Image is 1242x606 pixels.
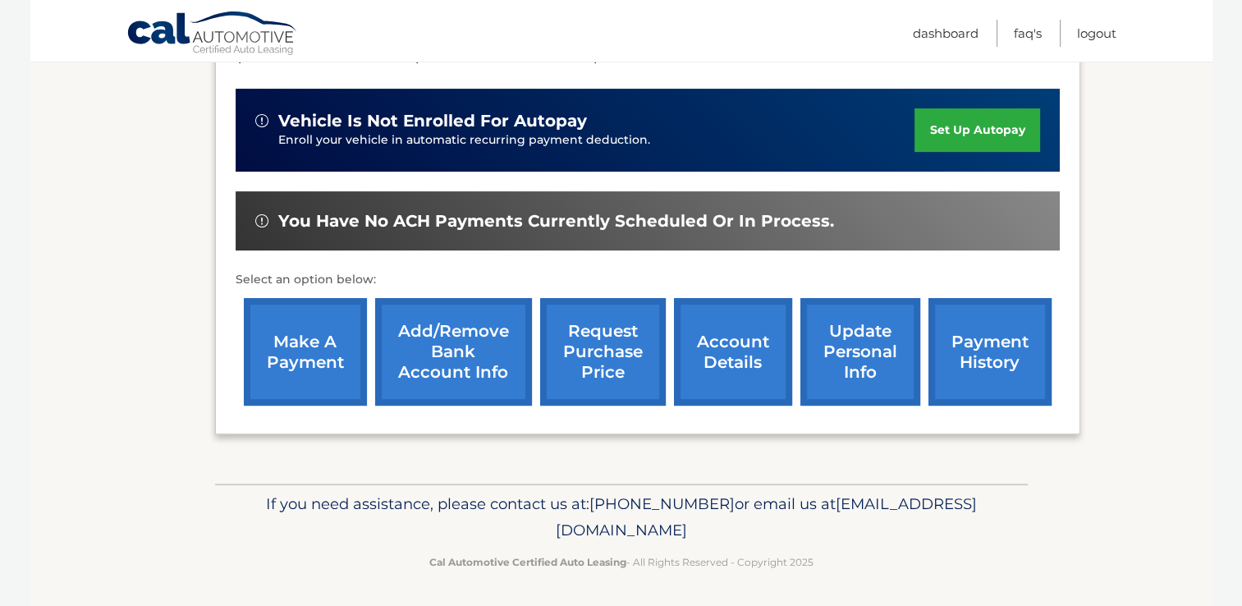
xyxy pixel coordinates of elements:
span: You have no ACH payments currently scheduled or in process. [278,211,834,232]
p: - All Rights Reserved - Copyright 2025 [226,553,1017,571]
p: Enroll your vehicle in automatic recurring payment deduction. [278,131,915,149]
a: Dashboard [913,20,978,47]
a: FAQ's [1014,20,1042,47]
p: Select an option below: [236,270,1060,290]
a: request purchase price [540,298,666,406]
span: vehicle is not enrolled for autopay [278,111,587,131]
span: [PHONE_NUMBER] [589,494,735,513]
span: [EMAIL_ADDRESS][DOMAIN_NAME] [556,494,977,539]
p: If you need assistance, please contact us at: or email us at [226,491,1017,544]
a: update personal info [800,298,920,406]
a: Cal Automotive [126,11,299,58]
img: alert-white.svg [255,114,268,127]
a: Add/Remove bank account info [375,298,532,406]
a: account details [674,298,792,406]
a: payment history [928,298,1052,406]
img: alert-white.svg [255,214,268,227]
a: make a payment [244,298,367,406]
a: set up autopay [914,108,1039,152]
a: Logout [1077,20,1116,47]
strong: Cal Automotive Certified Auto Leasing [429,556,626,568]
